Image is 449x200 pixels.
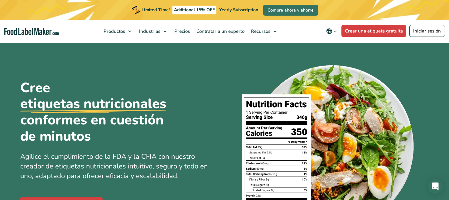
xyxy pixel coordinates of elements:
a: Crear una etiqueta gratuita [341,25,407,37]
span: Limited Time! [142,7,170,13]
span: Productos [102,28,126,34]
div: Open Intercom Messenger [428,179,443,194]
span: Industrias [137,28,161,34]
a: Contratar a un experto [193,20,246,42]
span: Precios [172,28,191,34]
span: Additional 15% OFF [172,6,216,14]
span: Yearly Subscription [219,7,258,13]
span: Contratar a un experto [195,28,245,34]
u: etiquetas nutricionales [20,96,166,112]
span: Agilice el cumplimiento de la FDA y la CFIA con nuestro creador de etiquetas nutricionales intuit... [20,152,208,181]
a: Iniciar sesión [409,25,445,37]
a: Compre ahora y ahorre [263,5,318,16]
a: Precios [171,20,192,42]
a: Productos [100,20,134,42]
a: Industrias [136,20,170,42]
a: Recursos [248,20,280,42]
a: Food Label Maker homepage [4,28,59,35]
button: Change language [322,25,341,37]
span: Recursos [249,28,271,34]
h1: Cree conformes en cuestión de minutos [20,80,182,144]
